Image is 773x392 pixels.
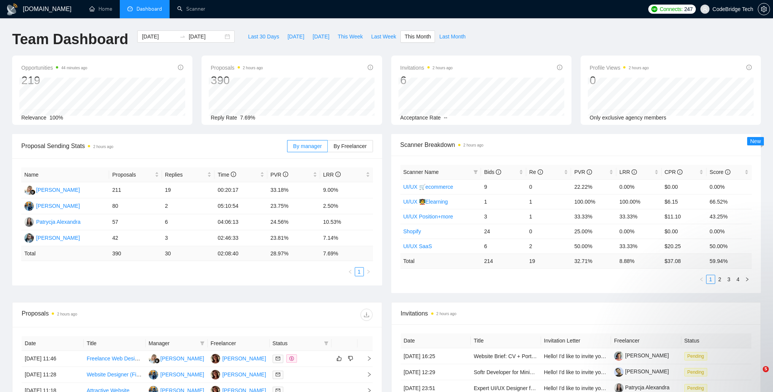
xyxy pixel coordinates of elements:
span: info-circle [632,169,637,175]
td: 32.71 % [571,253,616,268]
button: This Month [400,30,435,43]
span: PVR [574,169,592,175]
span: Invitations [400,63,453,72]
a: Shopify [403,228,421,234]
td: 25.00% [571,224,616,239]
span: info-circle [178,65,183,70]
span: dislike [348,355,353,362]
td: 9 [481,179,526,194]
button: [DATE] [308,30,333,43]
td: 3 [481,209,526,224]
td: Website Brief: CV + Portfolio Website [471,348,541,364]
th: Proposals [109,167,162,182]
li: 3 [724,275,733,284]
img: gigradar-bm.png [154,358,160,363]
a: AK[PERSON_NAME] [149,355,204,361]
a: Website Designer (Figma) with Strong Graphic Design [87,371,215,378]
td: $ 37.08 [662,253,707,268]
td: 10.53% [320,214,373,230]
span: info-circle [368,65,373,70]
span: Replies [165,171,206,179]
span: 5 [763,366,769,372]
time: 2 hours ago [57,312,77,316]
th: Date [22,336,84,351]
span: Only exclusive agency members [590,115,667,121]
span: 7.69% [240,115,256,121]
span: Scanner Name [403,169,439,175]
button: download [360,309,373,321]
button: Last 30 Days [244,30,283,43]
td: 05:10:54 [214,198,267,214]
a: Pending [684,369,710,375]
div: [PERSON_NAME] [160,370,204,379]
td: 04:06:13 [214,214,267,230]
button: right [743,275,752,284]
td: 100.00% [616,194,662,209]
td: 00:20:17 [214,182,267,198]
span: user [702,6,708,12]
time: 2 hours ago [436,312,457,316]
td: 390 [109,246,162,261]
td: 1 [481,194,526,209]
time: 2 hours ago [93,145,113,149]
td: 33.18% [267,182,320,198]
time: 2 hours ago [243,66,263,70]
span: Opportunities [21,63,87,72]
a: PAPatrycja Alexandra [24,218,81,225]
img: gigradar-bm.png [30,190,35,195]
td: 24 [481,224,526,239]
td: 30 [162,246,215,261]
td: 2 [526,239,571,253]
td: 6 [162,214,215,230]
a: 3 [725,275,733,284]
td: 0.00% [706,224,752,239]
a: SA[PERSON_NAME] [149,371,204,377]
img: logo [6,3,18,16]
a: Softr Developer for Mining Shield Pro Dashboard [474,369,589,375]
a: 1 [355,268,363,276]
span: info-circle [283,172,288,177]
button: Last Week [367,30,400,43]
td: 24.56% [267,214,320,230]
span: dollar [289,356,294,361]
img: SA [149,370,158,379]
button: [DATE] [283,30,308,43]
span: Re [529,169,543,175]
a: SA[PERSON_NAME] [24,202,80,209]
td: Total [400,253,481,268]
span: filter [472,166,479,178]
span: setting [758,6,770,12]
span: Connects: [660,5,683,13]
td: 0.00% [616,224,662,239]
button: Last Month [435,30,470,43]
th: Freelancer [611,333,681,348]
td: Website Designer (Figma) with Strong Graphic Design [84,367,146,383]
span: Manager [149,339,197,347]
span: This Week [338,32,363,41]
button: setting [758,3,770,15]
td: Freelance Web Designer (XD/Figma) [84,351,146,367]
span: right [366,269,371,274]
span: PVR [270,172,288,178]
div: Proposals [22,309,197,321]
span: left [348,269,352,274]
td: 100.00% [571,194,616,209]
img: AV [211,354,220,363]
li: 2 [715,275,724,284]
span: info-circle [496,169,501,175]
div: [PERSON_NAME] [36,234,80,242]
td: 6 [481,239,526,253]
span: info-circle [677,169,683,175]
span: swap-right [179,33,186,40]
img: AK [24,185,34,195]
th: Date [401,333,471,348]
span: Last Month [439,32,465,41]
span: 247 [684,5,692,13]
span: LRR [619,169,637,175]
div: 219 [21,73,87,88]
td: 80 [109,198,162,214]
span: By manager [293,143,322,149]
span: -- [444,115,447,121]
td: [DATE] 11:46 [22,351,84,367]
